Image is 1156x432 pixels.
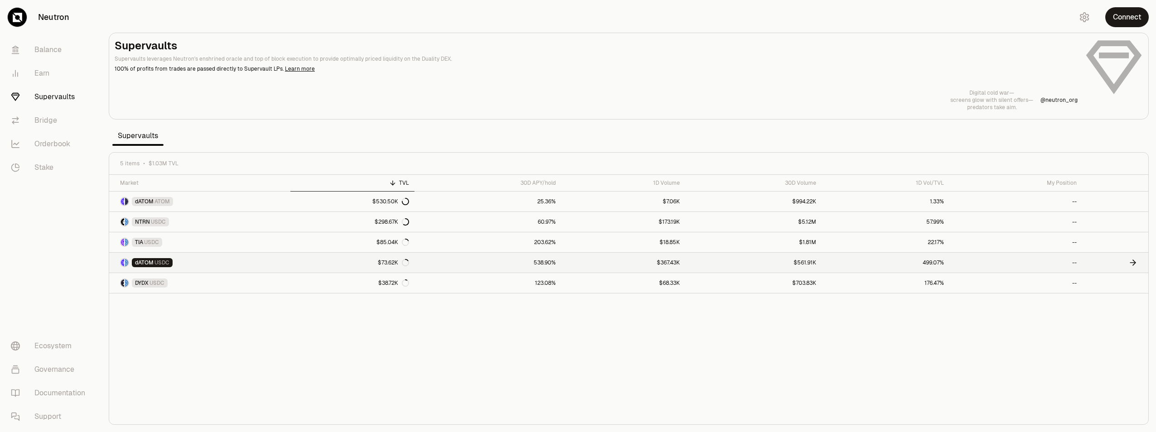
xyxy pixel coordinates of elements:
[4,334,98,358] a: Ecosystem
[414,212,561,232] a: 60.97%
[135,239,143,246] span: TIA
[121,239,124,246] img: TIA Logo
[154,259,169,266] span: USDC
[115,55,1078,63] p: Supervaults leverages Neutron's enshrined oracle and top of block execution to provide optimally ...
[378,259,409,266] div: $73.62K
[115,38,1078,53] h2: Supervaults
[285,65,315,72] a: Learn more
[290,232,414,252] a: $85.04K
[561,192,685,211] a: $7.06K
[822,192,949,211] a: 1.33%
[414,192,561,211] a: 25.36%
[125,198,128,205] img: ATOM Logo
[950,104,1033,111] p: predators take aim.
[144,239,159,246] span: USDC
[1040,96,1078,104] a: @neutron_org
[290,212,414,232] a: $298.67K
[115,65,1078,73] p: 100% of profits from trades are passed directly to Supervault LPs.
[414,253,561,273] a: 538.90%
[414,273,561,293] a: 123.08%
[375,218,409,226] div: $298.67K
[125,218,128,226] img: USDC Logo
[822,273,949,293] a: 176.47%
[4,62,98,85] a: Earn
[121,218,124,226] img: NTRN Logo
[135,279,149,287] span: DYDX
[109,232,290,252] a: TIA LogoUSDC LogoTIAUSDC
[561,232,685,252] a: $18.85K
[125,239,128,246] img: USDC Logo
[121,198,124,205] img: dATOM Logo
[135,198,154,205] span: dATOM
[4,381,98,405] a: Documentation
[109,273,290,293] a: DYDX LogoUSDC LogoDYDXUSDC
[822,212,949,232] a: 57.99%
[290,273,414,293] a: $38.72K
[135,218,150,226] span: NTRN
[4,405,98,428] a: Support
[685,212,821,232] a: $5.12M
[1105,7,1149,27] button: Connect
[372,198,409,205] div: $530.50K
[109,192,290,211] a: dATOM LogoATOM LogodATOMATOM
[378,279,409,287] div: $38.72K
[949,253,1082,273] a: --
[121,279,124,287] img: DYDX Logo
[290,192,414,211] a: $530.50K
[4,85,98,109] a: Supervaults
[125,259,128,266] img: USDC Logo
[154,198,170,205] span: ATOM
[691,179,816,187] div: 30D Volume
[149,160,178,167] span: $1.03M TVL
[685,253,821,273] a: $561.91K
[822,253,949,273] a: 499.07%
[949,232,1082,252] a: --
[290,253,414,273] a: $73.62K
[4,132,98,156] a: Orderbook
[151,218,166,226] span: USDC
[561,253,685,273] a: $367.43K
[4,109,98,132] a: Bridge
[561,273,685,293] a: $68.33K
[121,259,124,266] img: dATOM Logo
[949,273,1082,293] a: --
[414,232,561,252] a: 203.62%
[685,273,821,293] a: $703.83K
[950,89,1033,111] a: Digital cold war—screens glow with silent offers—predators take aim.
[4,358,98,381] a: Governance
[950,89,1033,96] p: Digital cold war—
[955,179,1077,187] div: My Position
[120,160,140,167] span: 5 items
[109,212,290,232] a: NTRN LogoUSDC LogoNTRNUSDC
[112,127,164,145] span: Supervaults
[109,253,290,273] a: dATOM LogoUSDC LogodATOMUSDC
[949,212,1082,232] a: --
[296,179,409,187] div: TVL
[685,232,821,252] a: $1.81M
[949,192,1082,211] a: --
[567,179,680,187] div: 1D Volume
[827,179,944,187] div: 1D Vol/TVL
[135,259,154,266] span: dATOM
[685,192,821,211] a: $994.22K
[125,279,128,287] img: USDC Logo
[822,232,949,252] a: 22.17%
[1040,96,1078,104] p: @ neutron_org
[561,212,685,232] a: $173.19K
[120,179,285,187] div: Market
[376,239,409,246] div: $85.04K
[4,38,98,62] a: Balance
[4,156,98,179] a: Stake
[950,96,1033,104] p: screens glow with silent offers—
[149,279,164,287] span: USDC
[420,179,556,187] div: 30D APY/hold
